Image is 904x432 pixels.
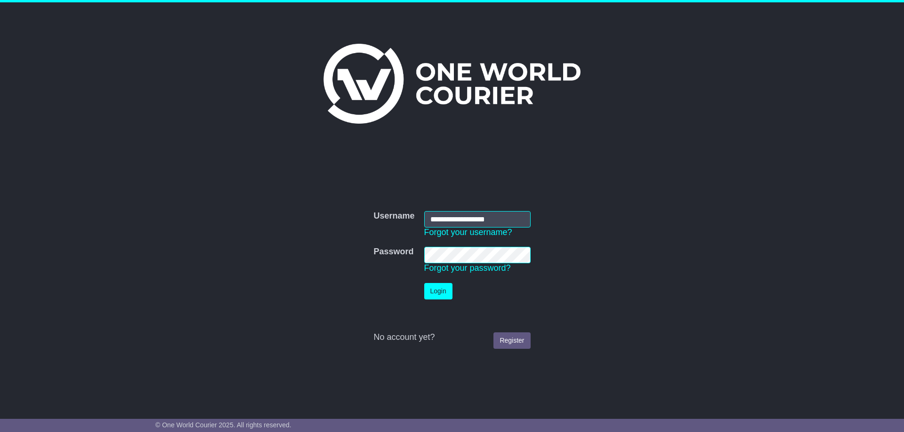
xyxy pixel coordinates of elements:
label: Password [373,247,413,257]
label: Username [373,211,414,221]
a: Forgot your password? [424,263,511,273]
button: Login [424,283,452,299]
img: One World [323,44,581,124]
a: Register [493,332,530,349]
span: © One World Courier 2025. All rights reserved. [155,421,291,429]
div: No account yet? [373,332,530,343]
a: Forgot your username? [424,228,512,237]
